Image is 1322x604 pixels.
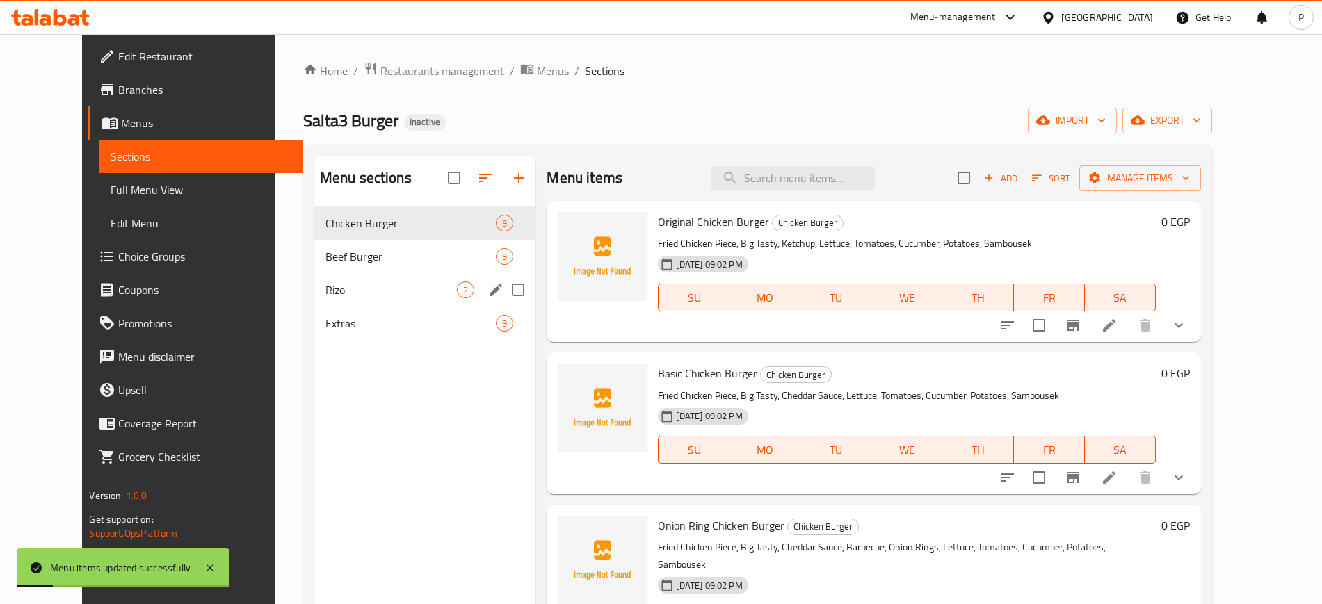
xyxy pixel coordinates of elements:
a: Edit Menu [99,206,303,240]
a: Menu disclaimer [88,340,303,373]
span: FR [1019,288,1079,308]
a: Choice Groups [88,240,303,273]
button: import [1028,108,1117,133]
span: SA [1090,288,1150,308]
a: Upsell [88,373,303,407]
span: TH [948,288,1008,308]
button: delete [1129,461,1162,494]
a: Grocery Checklist [88,440,303,473]
button: SA [1085,284,1156,311]
span: SU [664,440,724,460]
button: SU [658,436,729,464]
span: Select to update [1024,311,1054,340]
span: TU [806,440,866,460]
span: Extras [325,315,497,332]
button: TU [800,436,871,464]
input: search [711,166,875,190]
div: [GEOGRAPHIC_DATA] [1061,10,1153,25]
div: items [496,315,513,332]
a: Menus [88,106,303,140]
div: Chicken Burger9 [314,206,536,240]
span: TU [806,288,866,308]
span: Chicken Burger [773,215,843,231]
span: SU [664,288,724,308]
a: Edit menu item [1101,317,1118,334]
span: Menu disclaimer [118,348,291,365]
button: SA [1085,436,1156,464]
button: MO [729,436,800,464]
span: Chicken Burger [788,519,858,534]
button: edit [485,279,506,300]
span: Coupons [118,281,291,298]
div: Menu items updated successfully [50,560,191,576]
button: FR [1014,436,1085,464]
span: Menus [537,63,569,79]
span: Select section [949,163,978,193]
div: items [496,248,513,265]
div: items [457,281,474,298]
button: TH [942,436,1013,464]
span: Choice Groups [118,248,291,265]
span: Select all sections [440,163,469,193]
span: Rizo [325,281,458,298]
a: Branches [88,73,303,106]
span: Chicken Burger [325,215,497,231]
div: Extras9 [314,307,536,340]
span: Version: [89,487,123,505]
button: WE [871,284,942,311]
h6: 0 EGP [1161,364,1190,383]
h2: Menu items [547,168,622,188]
span: Basic Chicken Burger [658,363,757,384]
button: Branch-specific-item [1056,309,1090,342]
span: export [1134,112,1201,129]
p: Fried Chicken Piece, Big Tasty, Cheddar Sauce, Barbecue, Onion Rings, Lettuce, Tomatoes, Cucumber... [658,539,1155,573]
span: Edit Restaurant [118,48,291,65]
a: Sections [99,140,303,173]
div: Beef Burger9 [314,240,536,273]
nav: breadcrumb [303,62,1212,80]
div: Chicken Burger [760,366,832,383]
span: MO [735,288,795,308]
button: Add section [502,161,535,195]
div: Chicken Burger [772,215,844,231]
button: FR [1014,284,1085,311]
span: [DATE] 09:02 PM [670,258,748,271]
a: Home [303,63,348,79]
button: show more [1162,461,1195,494]
span: Sections [585,63,624,79]
span: import [1039,112,1106,129]
div: Rizo2edit [314,273,536,307]
img: Original Chicken Burger [558,212,647,301]
span: Promotions [118,315,291,332]
button: SU [658,284,729,311]
a: Menus [520,62,569,80]
h6: 0 EGP [1161,516,1190,535]
span: 9 [497,250,513,263]
a: Support.OpsPlatform [89,524,177,542]
button: delete [1129,309,1162,342]
span: Add item [978,168,1023,189]
span: 1.0.0 [126,487,147,505]
button: Sort [1029,168,1074,189]
button: TU [800,284,871,311]
div: Inactive [404,114,446,131]
nav: Menu sections [314,201,536,345]
span: Add [982,170,1019,186]
svg: Show Choices [1170,317,1187,334]
button: sort-choices [991,461,1024,494]
span: [DATE] 09:02 PM [670,409,748,423]
li: / [574,63,579,79]
span: FR [1019,440,1079,460]
span: Get support on: [89,510,153,528]
span: Original Chicken Burger [658,211,769,232]
span: 2 [458,284,474,297]
span: Sort [1032,170,1070,186]
span: WE [877,440,937,460]
a: Full Menu View [99,173,303,206]
a: Restaurants management [364,62,504,80]
h6: 0 EGP [1161,212,1190,231]
button: WE [871,436,942,464]
span: Coverage Report [118,415,291,432]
